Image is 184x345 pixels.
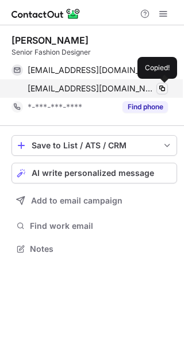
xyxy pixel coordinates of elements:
span: Notes [30,244,172,254]
span: AI write personalized message [32,168,154,178]
div: Senior Fashion Designer [11,47,177,57]
img: ContactOut v5.3.10 [11,7,80,21]
span: Find work email [30,221,172,231]
div: Save to List / ATS / CRM [32,141,157,150]
button: save-profile-one-click [11,135,177,156]
button: AI write personalized message [11,163,177,183]
span: [EMAIL_ADDRESS][DOMAIN_NAME] [28,83,155,94]
button: Reveal Button [122,101,168,113]
div: [PERSON_NAME] [11,34,89,46]
button: Notes [11,241,177,257]
span: [EMAIL_ADDRESS][DOMAIN_NAME] [28,65,159,75]
span: Add to email campaign [31,196,122,205]
button: Find work email [11,218,177,234]
button: Add to email campaign [11,190,177,211]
